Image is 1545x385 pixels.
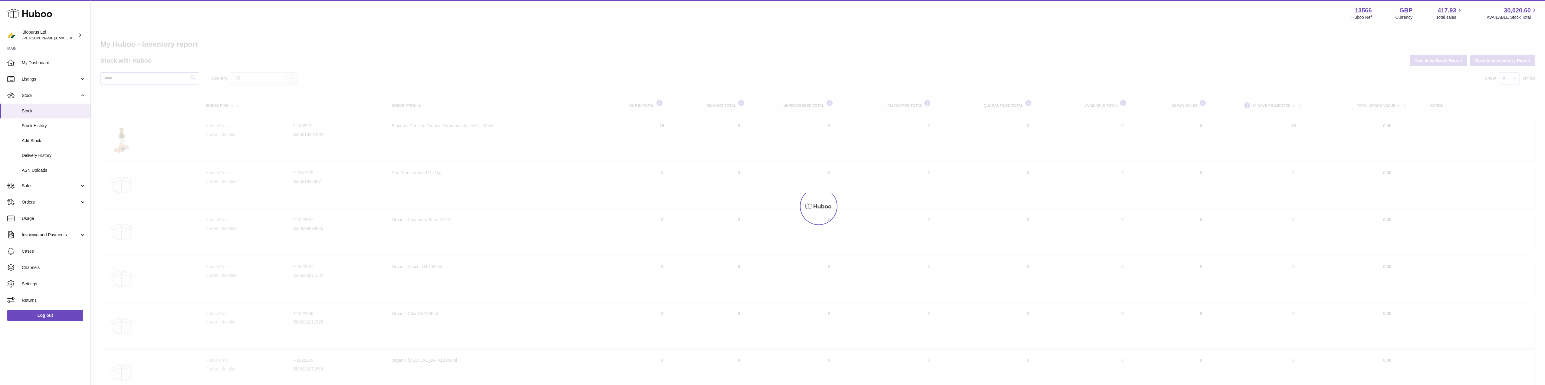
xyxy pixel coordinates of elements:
[22,153,86,158] span: Delivery History
[22,199,80,205] span: Orders
[22,29,77,41] div: Biopurus Ltd
[22,60,86,66] span: My Dashboard
[22,35,121,40] span: [PERSON_NAME][EMAIL_ADDRESS][DOMAIN_NAME]
[22,248,86,254] span: Cases
[1504,6,1531,15] span: 30,020.60
[1436,15,1463,20] span: Total sales
[1487,6,1538,20] a: 30,020.60 AVAILABLE Stock Total
[22,216,86,221] span: Usage
[22,138,86,144] span: Add Stock
[22,297,86,303] span: Returns
[22,281,86,287] span: Settings
[7,31,16,40] img: peter@biopurus.co.uk
[7,310,83,321] a: Log out
[22,168,86,173] span: ASN Uploads
[1399,6,1412,15] strong: GBP
[1355,6,1372,15] strong: 13566
[1395,15,1413,20] div: Currency
[1436,6,1463,20] a: 417.93 Total sales
[22,232,80,238] span: Invoicing and Payments
[22,93,80,98] span: Stock
[22,183,80,189] span: Sales
[22,108,86,114] span: Stock
[22,123,86,129] span: Stock History
[22,265,86,270] span: Channels
[1487,15,1538,20] span: AVAILABLE Stock Total
[1438,6,1456,15] span: 417.93
[22,76,80,82] span: Listings
[1352,15,1372,20] div: Huboo Ref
